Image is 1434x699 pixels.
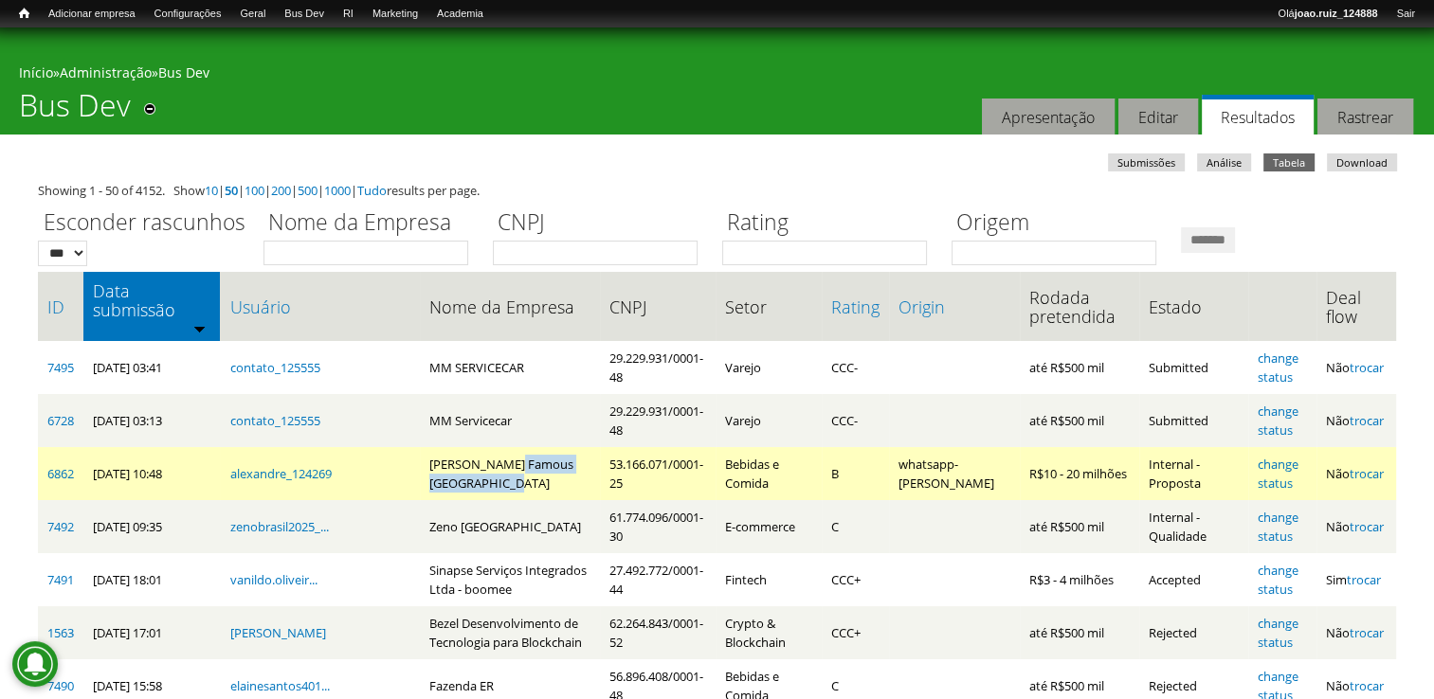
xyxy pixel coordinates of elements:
a: Tabela [1263,153,1315,171]
a: Rating [831,297,880,316]
a: Download [1327,153,1397,171]
th: Deal flow [1316,272,1396,341]
a: change status [1258,509,1298,545]
a: change status [1258,403,1298,439]
td: Não [1316,447,1396,500]
a: Rastrear [1317,99,1413,135]
a: Tudo [357,182,387,199]
a: 500 [298,182,318,199]
a: 1563 [47,624,74,641]
a: trocar [1350,465,1384,482]
a: Análise [1197,153,1251,171]
a: contato_125555 [229,359,319,376]
a: Resultados [1202,95,1314,135]
label: Esconder rascunhos [38,206,251,241]
td: [PERSON_NAME] Famous [GEOGRAPHIC_DATA] [420,447,600,500]
label: Rating [722,206,939,241]
a: vanildo.oliveir... [229,571,317,588]
td: [DATE] 18:01 [83,553,220,606]
a: Olájoao.ruiz_124888 [1268,5,1387,24]
td: Accepted [1139,553,1248,606]
a: [PERSON_NAME] [229,624,325,641]
a: elainesantos401... [229,677,329,694]
td: Varejo [716,341,823,394]
img: ordem crescente [193,322,206,334]
label: CNPJ [493,206,710,241]
td: Crypto & Blockchain [716,606,823,659]
h1: Bus Dev [19,87,131,134]
td: Não [1316,500,1396,553]
label: Origem [952,206,1169,241]
td: Submitted [1139,341,1248,394]
td: Bezel Desenvolvimento de Tecnologia para Blockchain [420,606,600,659]
a: trocar [1350,359,1384,376]
td: CCC- [822,394,889,447]
td: 53.166.071/0001-25 [600,447,716,500]
strong: joao.ruiz_124888 [1295,8,1378,19]
td: B [822,447,889,500]
a: 10 [205,182,218,199]
td: MM Servicecar [420,394,600,447]
td: Sim [1316,553,1396,606]
a: zenobrasil2025_... [229,518,328,535]
a: 7491 [47,571,74,588]
th: Estado [1139,272,1248,341]
a: 50 [225,182,238,199]
a: contato_125555 [229,412,319,429]
a: trocar [1350,624,1384,641]
td: MM SERVICECAR [420,341,600,394]
a: RI [334,5,363,24]
td: R$10 - 20 milhões [1020,447,1139,500]
a: Adicionar empresa [39,5,145,24]
a: Configurações [145,5,231,24]
a: Bus Dev [158,63,209,81]
td: 61.774.096/0001-30 [600,500,716,553]
td: [DATE] 10:48 [83,447,220,500]
td: 29.229.931/0001-48 [600,394,716,447]
a: change status [1258,562,1298,598]
td: [DATE] 03:41 [83,341,220,394]
a: trocar [1350,677,1384,694]
a: Editar [1118,99,1198,135]
td: Fintech [716,553,823,606]
td: até R$500 mil [1020,341,1139,394]
label: Nome da Empresa [263,206,481,241]
a: trocar [1350,518,1384,535]
td: CCC+ [822,606,889,659]
a: Data submissão [93,281,210,319]
th: Rodada pretendida [1020,272,1139,341]
a: Academia [427,5,493,24]
td: CCC- [822,341,889,394]
td: Rejected [1139,606,1248,659]
td: Sinapse Serviços Integrados Ltda - boomee [420,553,600,606]
a: Origin [899,297,1009,316]
td: 29.229.931/0001-48 [600,341,716,394]
a: 7492 [47,518,74,535]
a: 200 [271,182,291,199]
td: Internal - Qualidade [1139,500,1248,553]
td: Varejo [716,394,823,447]
a: 6862 [47,465,74,482]
a: Apresentação [982,99,1115,135]
a: Usuário [229,297,410,316]
td: C [822,500,889,553]
td: R$3 - 4 milhões [1020,553,1139,606]
td: 27.492.772/0001-44 [600,553,716,606]
a: change status [1258,456,1298,492]
td: Não [1316,394,1396,447]
td: [DATE] 17:01 [83,606,220,659]
a: trocar [1350,412,1384,429]
a: 7490 [47,677,74,694]
td: até R$500 mil [1020,500,1139,553]
td: Não [1316,341,1396,394]
td: whatsapp-[PERSON_NAME] [889,447,1019,500]
td: Internal - Proposta [1139,447,1248,500]
td: [DATE] 03:13 [83,394,220,447]
td: [DATE] 09:35 [83,500,220,553]
a: Administração [60,63,152,81]
td: até R$500 mil [1020,606,1139,659]
a: trocar [1347,571,1381,588]
a: Geral [230,5,275,24]
span: Início [19,7,29,20]
a: change status [1258,349,1298,385]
